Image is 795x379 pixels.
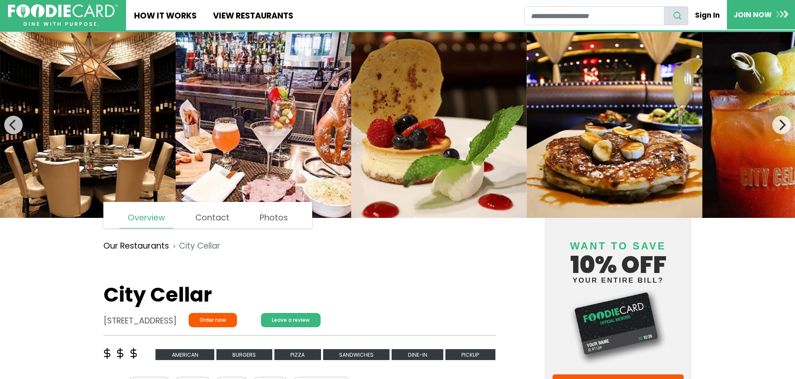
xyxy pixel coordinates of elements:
img: Foodie Card [553,288,684,366]
li: City Cellar [169,240,220,252]
a: Dine-in [392,348,445,360]
nav: breadcrumb [103,234,496,258]
a: Sign In [688,6,727,24]
span: sandwiches [323,349,390,360]
a: american [155,348,216,360]
small: your entire bill? [553,277,684,284]
a: Order now [189,313,237,327]
a: Our Restaurants [103,240,169,252]
button: Next [772,116,791,134]
button: search [664,6,688,25]
a: Overview [119,208,173,228]
a: Pickup [445,348,495,360]
a: sandwiches [323,348,392,360]
a: Leave a review [261,313,321,327]
a: pizza [274,348,323,360]
a: Contact [187,208,237,228]
input: restaurant search [524,6,664,25]
span: Pickup [445,349,495,360]
span: Dine-in [392,349,443,360]
address: [STREET_ADDRESS] [103,315,176,327]
span: pizza [274,349,321,360]
a: burgers [216,348,274,360]
h4: 10% off [553,230,684,284]
span: american [155,349,214,360]
button: Previous [4,116,23,134]
nav: page links [103,202,312,228]
img: FoodieCard; Eat, Drink, Save, Donate [8,4,118,27]
h1: City Cellar [103,283,496,307]
span: Want to save [570,240,666,252]
span: burgers [216,349,272,360]
a: Photos [252,208,296,228]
